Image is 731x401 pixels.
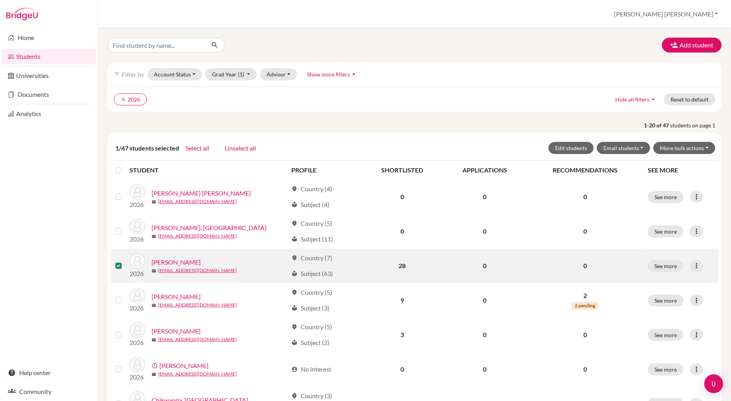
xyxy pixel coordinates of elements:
a: Community [2,384,96,399]
img: Burrows, Annie [130,322,145,338]
span: local_library [291,339,298,346]
p: 0 [532,192,638,201]
span: Filter by [122,71,144,78]
div: Country (4) [291,184,332,194]
td: 0 [362,180,442,214]
span: 2 pending [572,302,598,310]
p: 2026 [130,372,145,382]
td: 3 [362,318,442,352]
button: Reset to default [664,93,715,105]
button: clear2026 [114,93,147,105]
button: [PERSON_NAME] [PERSON_NAME] [610,7,722,22]
div: Subject (3) [291,303,329,313]
a: Students [2,49,96,64]
a: [EMAIL_ADDRESS][DOMAIN_NAME] [158,301,237,308]
p: 2026 [130,200,145,209]
button: See more [648,191,683,203]
a: Universities [2,68,96,83]
div: Subject (63) [291,269,333,278]
th: PROFILE [287,161,362,180]
button: Show more filtersarrow_drop_up [300,68,364,80]
a: Home [2,30,96,45]
span: mail [152,303,156,308]
span: students on page 1 [670,121,722,129]
button: See more [648,363,683,376]
p: 2026 [130,234,145,244]
input: Find student by name... [108,38,205,53]
p: 2 [532,291,638,300]
div: Subject (2) [291,338,329,347]
img: Acheampong, Nana Kwame [130,184,145,200]
button: Unselect all [224,143,256,153]
p: 2026 [130,303,145,313]
a: [PERSON_NAME] [152,292,201,301]
span: mail [152,200,156,204]
div: Country (3) [291,391,332,401]
th: APPLICATIONS [442,161,527,180]
span: (1) [238,71,244,78]
a: [PERSON_NAME], [GEOGRAPHIC_DATA] [152,223,267,232]
button: More bulk actions [653,142,715,154]
span: location_on [291,289,298,296]
button: Add student [662,38,722,53]
p: 0 [532,365,638,374]
button: Select all [185,143,210,153]
p: 0 [532,261,638,270]
td: 0 [442,283,527,318]
button: Advisor [260,68,297,80]
p: 0 [532,330,638,339]
i: filter_list [114,71,120,77]
td: 0 [442,249,527,283]
th: RECOMMENDATIONS [527,161,643,180]
div: Subject (4) [291,200,329,209]
td: 0 [362,214,442,249]
span: mail [152,337,156,342]
p: 2026 [130,269,145,278]
th: STUDENT [130,161,287,180]
button: Grad Year(1) [205,68,257,80]
img: Befus, Siena [130,219,145,234]
a: Documents [2,87,96,102]
img: Bhagat, Neel [130,288,145,303]
button: Hide all filtersarrow_drop_up [609,93,664,105]
span: Show more filters [307,71,350,78]
img: Bridge-U [6,8,38,20]
strong: 1-20 of 47 [644,121,670,129]
div: Country (5) [291,322,332,332]
td: 9 [362,283,442,318]
button: Account Status [147,68,202,80]
span: | [216,143,218,153]
button: Edit students [548,142,594,154]
span: local_library [291,270,298,277]
div: Country (7) [291,253,332,263]
th: SHORTLISTED [362,161,442,180]
th: SEE MORE [643,161,718,180]
a: [EMAIL_ADDRESS][DOMAIN_NAME] [158,198,237,205]
a: [EMAIL_ADDRESS][DOMAIN_NAME] [158,336,237,343]
td: 0 [442,180,527,214]
span: error_outline [152,363,159,369]
a: [EMAIL_ADDRESS][DOMAIN_NAME] [158,232,237,240]
a: Analytics [2,106,96,122]
img: Bell-Cross, Olivia [130,253,145,269]
button: Email students [597,142,651,154]
button: See more [648,294,683,307]
td: 28 [362,249,442,283]
span: location_on [291,324,298,330]
button: See more [648,329,683,341]
span: location_on [291,220,298,227]
div: Country (5) [291,219,332,228]
span: location_on [291,393,298,399]
span: mail [152,234,156,239]
div: Country (5) [291,288,332,297]
i: arrow_drop_up [350,70,358,78]
span: mail [152,372,156,377]
a: [PERSON_NAME] [152,258,201,267]
a: [EMAIL_ADDRESS][DOMAIN_NAME] [158,370,237,377]
p: 2026 [130,338,145,347]
div: Subject (11) [291,234,333,244]
button: See more [648,260,683,272]
span: account_circle [291,366,298,372]
span: 1/47 students selected [115,143,179,153]
span: mail [152,269,156,273]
